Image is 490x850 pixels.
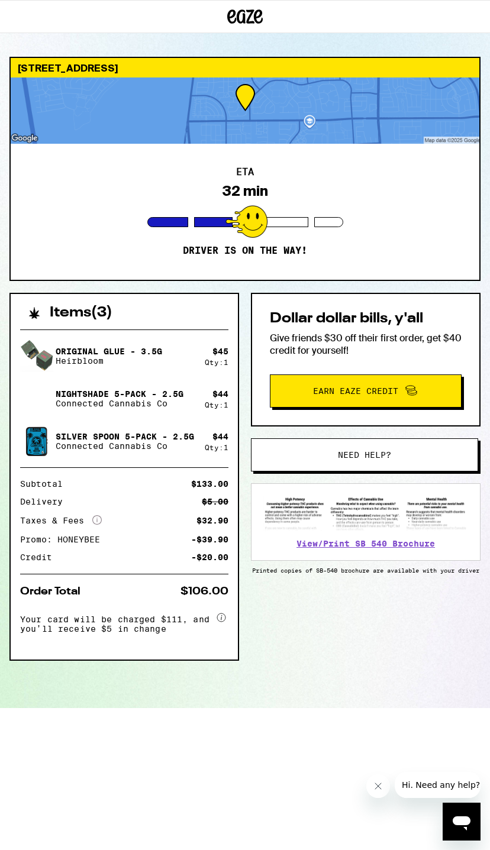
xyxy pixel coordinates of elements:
[196,516,228,525] div: $32.90
[191,553,228,561] div: -$20.00
[20,497,71,506] div: Delivery
[443,803,481,841] iframe: Button to launch messaging window
[56,347,162,356] p: Original Glue - 3.5g
[20,586,89,597] div: Order Total
[56,441,194,451] p: Connected Cannabis Co
[20,480,71,488] div: Subtotal
[20,340,53,372] img: Original Glue - 3.5g
[20,610,214,634] span: Your card will be charged $111, and you’ll receive $5 in change
[191,535,228,544] div: -$39.90
[205,358,228,366] div: Qty: 1
[212,389,228,399] div: $ 44
[183,245,307,257] p: Driver is on the way!
[205,444,228,451] div: Qty: 1
[263,496,468,531] img: SB 540 Brochure preview
[20,382,53,415] img: Nightshade 5-Pack - 2.5g
[313,387,398,395] span: Earn Eaze Credit
[212,432,228,441] div: $ 44
[296,539,435,548] a: View/Print SB 540 Brochure
[180,586,228,597] div: $106.00
[338,451,391,459] span: Need help?
[202,497,228,506] div: $5.00
[395,772,481,798] iframe: Message from company
[11,58,479,77] div: [STREET_ADDRESS]
[20,425,53,458] img: Silver Spoon 5-Pack - 2.5g
[223,183,268,199] div: 32 min
[50,306,112,320] h2: Items ( 3 )
[366,774,390,798] iframe: Close message
[56,432,194,441] p: Silver Spoon 5-Pack - 2.5g
[20,553,60,561] div: Credit
[212,347,228,356] div: $ 45
[56,389,183,399] p: Nightshade 5-Pack - 2.5g
[56,356,162,366] p: Heirbloom
[270,374,462,408] button: Earn Eaze Credit
[191,480,228,488] div: $133.00
[251,567,481,574] p: Printed copies of SB-540 brochure are available with your driver
[236,167,254,177] h2: ETA
[251,438,478,471] button: Need help?
[205,401,228,409] div: Qty: 1
[56,399,183,408] p: Connected Cannabis Co
[270,332,462,357] p: Give friends $30 off their first order, get $40 credit for yourself!
[20,535,108,544] div: Promo: HONEYBEE
[20,515,102,526] div: Taxes & Fees
[270,312,462,326] h2: Dollar dollar bills, y'all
